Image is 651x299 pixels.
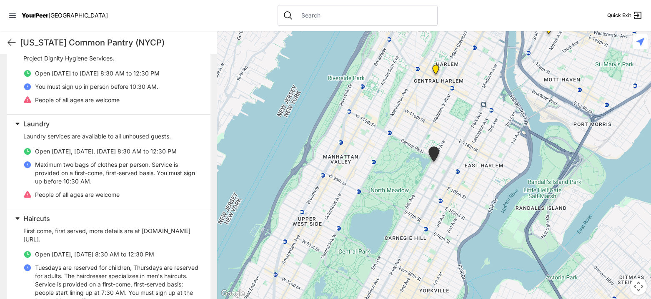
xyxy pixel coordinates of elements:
p: Laundry services are available to all unhoused guests. [23,132,200,141]
p: Toiletries are provided. First come, first served, provided by Project Dignity Hygiene Services. [23,46,200,63]
span: Haircuts [23,214,50,223]
span: [GEOGRAPHIC_DATA] [48,12,108,19]
span: Laundry [23,120,50,128]
img: Google [219,288,247,299]
h1: [US_STATE] Common Pantry (NYCP) [20,37,210,48]
div: Harm Reduction Center [543,24,554,38]
div: Uptown/Harlem DYCD Youth Drop-in Center [431,65,441,78]
span: Open [DATE] to [DATE] 8:30 AM to 12:30 PM [35,70,160,77]
p: You must sign up in person before 10:30 AM. [35,83,158,91]
span: People of all ages are welcome [35,96,120,103]
span: Quick Exit [607,12,631,19]
a: YourPeer[GEOGRAPHIC_DATA] [22,13,108,18]
input: Search [296,11,432,20]
a: Open this area in Google Maps (opens a new window) [219,288,247,299]
div: Manhattan [427,146,441,165]
span: Open [DATE], [DATE] 8:30 AM to 12:30 PM [35,251,154,258]
button: Map camera controls [630,278,647,295]
span: People of all ages are welcome [35,191,120,198]
p: First come, first served, more details are at [DOMAIN_NAME][URL]. [23,227,200,244]
a: Quick Exit [607,10,643,20]
p: Maximum two bags of clothes per person. Service is provided on a first-come, first-served basis. ... [35,161,200,186]
span: YourPeer [22,12,48,19]
span: Open [DATE], [DATE], [DATE] 8:30 AM to 12:30 PM [35,148,177,155]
